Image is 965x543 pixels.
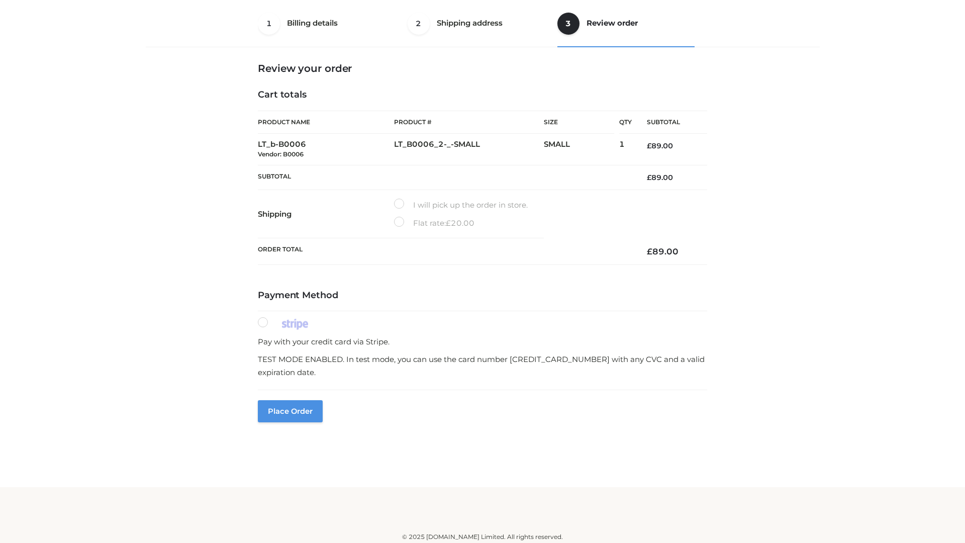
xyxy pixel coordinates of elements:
p: Pay with your credit card via Stripe. [258,335,707,348]
span: £ [647,141,651,150]
th: Subtotal [258,165,632,190]
th: Order Total [258,238,632,265]
td: SMALL [544,134,619,165]
h4: Cart totals [258,89,707,101]
bdi: 89.00 [647,141,673,150]
th: Qty [619,111,632,134]
h4: Payment Method [258,290,707,301]
td: 1 [619,134,632,165]
th: Product # [394,111,544,134]
bdi: 89.00 [647,246,679,256]
label: Flat rate: [394,217,474,230]
th: Product Name [258,111,394,134]
span: £ [647,246,652,256]
h3: Review your order [258,62,707,74]
small: Vendor: B0006 [258,150,304,158]
span: £ [446,218,451,228]
button: Place order [258,400,323,422]
td: LT_B0006_2-_-SMALL [394,134,544,165]
bdi: 20.00 [446,218,474,228]
td: LT_b-B0006 [258,134,394,165]
div: © 2025 [DOMAIN_NAME] Limited. All rights reserved. [149,532,816,542]
p: TEST MODE ENABLED. In test mode, you can use the card number [CREDIT_CARD_NUMBER] with any CVC an... [258,353,707,379]
label: I will pick up the order in store. [394,199,528,212]
span: £ [647,173,651,182]
bdi: 89.00 [647,173,673,182]
th: Shipping [258,190,394,238]
th: Subtotal [632,111,707,134]
th: Size [544,111,614,134]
